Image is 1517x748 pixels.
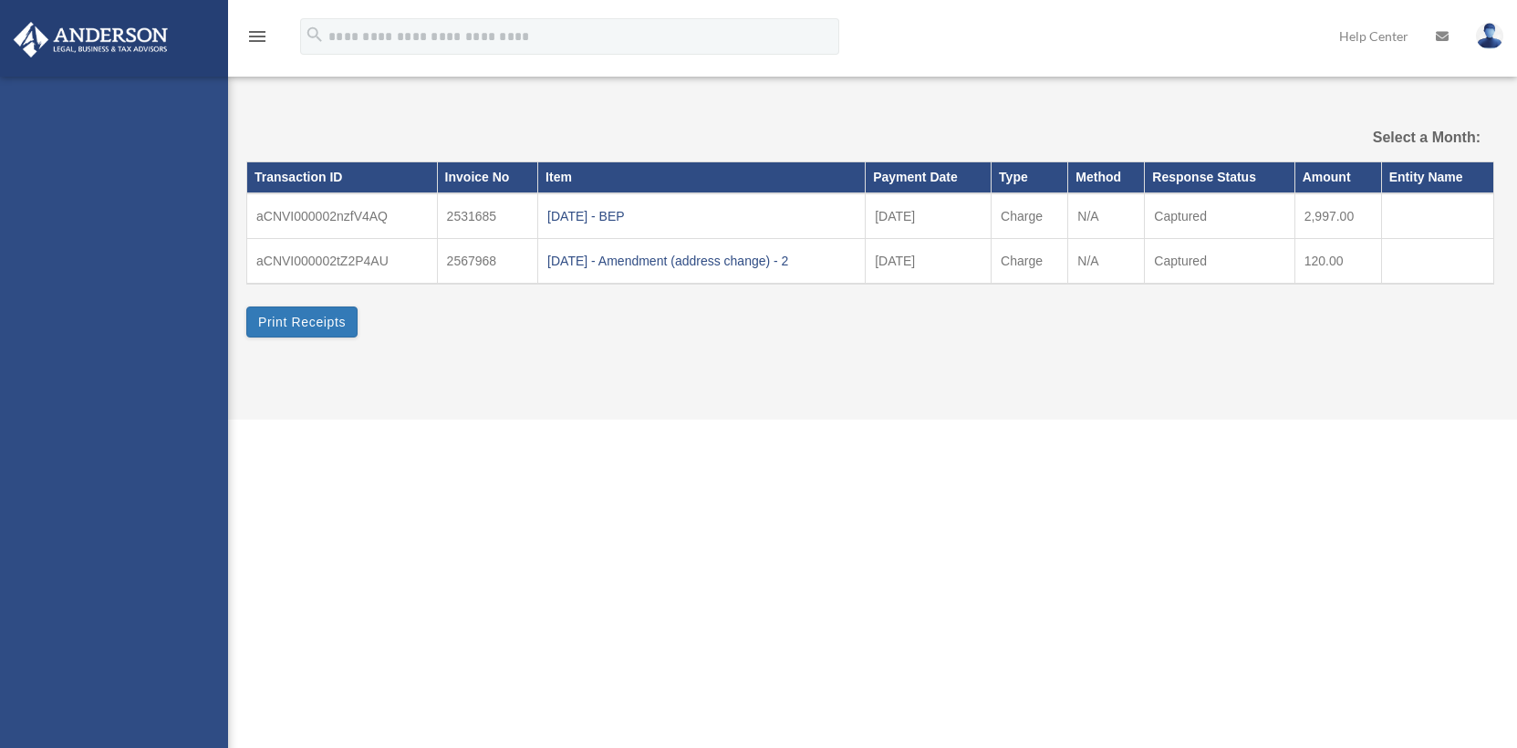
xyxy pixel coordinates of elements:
[246,306,358,338] button: Print Receipts
[1294,238,1381,284] td: 120.00
[1068,238,1145,284] td: N/A
[437,238,537,284] td: 2567968
[547,203,856,229] div: [DATE] - BEP
[1068,193,1145,239] td: N/A
[866,162,992,193] th: Payment Date
[246,26,268,47] i: menu
[538,162,866,193] th: Item
[1294,162,1381,193] th: Amount
[1300,125,1481,151] label: Select a Month:
[1068,162,1145,193] th: Method
[247,238,438,284] td: aCNVI000002tZ2P4AU
[1294,193,1381,239] td: 2,997.00
[1381,162,1493,193] th: Entity Name
[8,22,173,57] img: Anderson Advisors Platinum Portal
[866,238,992,284] td: [DATE]
[246,32,268,47] a: menu
[547,248,856,274] div: [DATE] - Amendment (address change) - 2
[866,193,992,239] td: [DATE]
[992,162,1068,193] th: Type
[437,162,537,193] th: Invoice No
[1145,162,1294,193] th: Response Status
[437,193,537,239] td: 2531685
[1145,193,1294,239] td: Captured
[992,238,1068,284] td: Charge
[1476,23,1503,49] img: User Pic
[247,193,438,239] td: aCNVI000002nzfV4AQ
[1145,238,1294,284] td: Captured
[992,193,1068,239] td: Charge
[305,25,325,45] i: search
[247,162,438,193] th: Transaction ID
